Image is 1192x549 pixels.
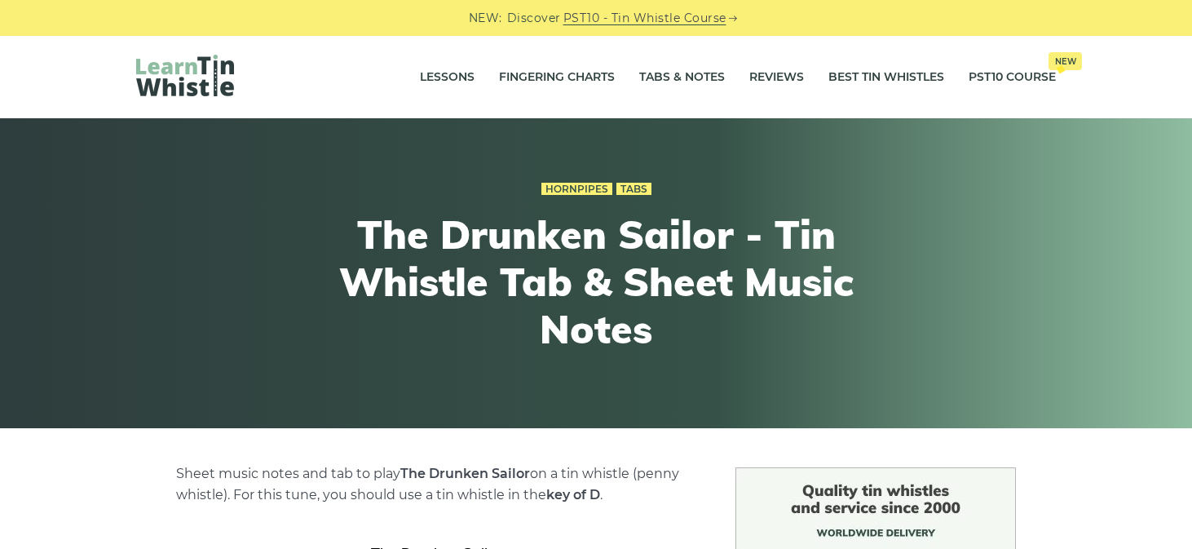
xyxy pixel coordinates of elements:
span: New [1049,52,1082,70]
strong: The Drunken Sailor [400,466,530,481]
a: Hornpipes [541,183,612,196]
a: Lessons [420,57,475,98]
a: Fingering Charts [499,57,615,98]
p: Sheet music notes and tab to play on a tin whistle (penny whistle). For this tune, you should use... [176,463,696,506]
strong: key of D [546,487,600,503]
a: Tabs & Notes [639,57,725,98]
a: Best Tin Whistles [828,57,944,98]
a: Reviews [749,57,804,98]
img: LearnTinWhistle.com [136,55,234,96]
a: Tabs [616,183,651,196]
a: PST10 CourseNew [969,57,1056,98]
h1: The Drunken Sailor - Tin Whistle Tab & Sheet Music Notes [296,211,896,352]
